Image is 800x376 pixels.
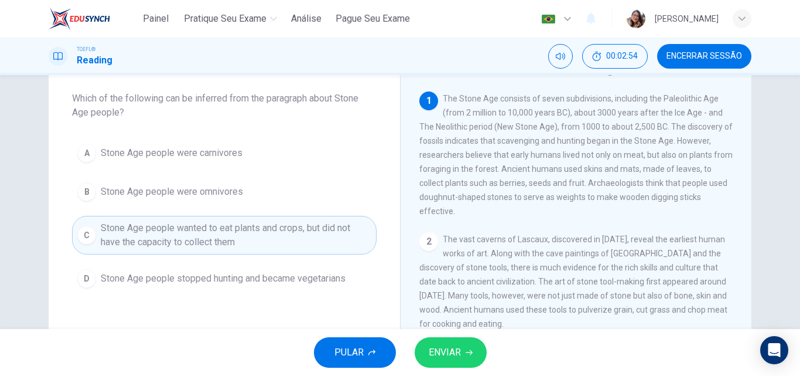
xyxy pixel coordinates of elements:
[49,7,110,31] img: EduSynch logo
[666,52,742,61] span: Encerrar Sessão
[548,44,573,69] div: Silenciar
[657,44,751,69] button: Encerrar Sessão
[334,344,364,361] span: PULAR
[606,52,638,61] span: 00:02:54
[419,92,438,110] div: 1
[184,12,266,26] span: Pratique seu exame
[72,92,377,120] span: Which of the following can be inferred from the paragraph about Stone Age people?
[72,216,377,255] button: CStone Age people wanted to eat plants and crops, but did not have the capacity to collect them
[336,12,410,26] span: Pague Seu Exame
[419,235,727,328] span: The vast caverns of Lascaux, discovered in [DATE], reveal the earliest human works of art. Along ...
[541,15,556,23] img: pt
[291,12,322,26] span: Análise
[331,8,415,29] button: Pague Seu Exame
[77,269,96,288] div: D
[49,7,137,31] a: EduSynch logo
[314,337,396,368] button: PULAR
[627,9,645,28] img: Profile picture
[72,177,377,206] button: BStone Age people were omnivores
[101,272,346,286] span: Stone Age people stopped hunting and became vegetarians
[429,344,461,361] span: ENVIAR
[77,53,112,67] h1: Reading
[101,146,242,160] span: Stone Age people were carnivores
[72,138,377,168] button: AStone Age people were carnivores
[419,94,733,216] span: The Stone Age consists of seven subdivisions, including the Paleolithic Age (from 2 million to 10...
[179,8,282,29] button: Pratique seu exame
[101,221,371,249] span: Stone Age people wanted to eat plants and crops, but did not have the capacity to collect them
[77,144,96,162] div: A
[582,44,648,69] button: 00:02:54
[415,337,487,368] button: ENVIAR
[77,226,96,245] div: C
[419,232,438,251] div: 2
[582,44,648,69] div: Esconder
[101,185,243,199] span: Stone Age people were omnivores
[655,12,719,26] div: [PERSON_NAME]
[77,45,95,53] span: TOEFL®
[286,8,326,29] button: Análise
[760,336,788,364] div: Open Intercom Messenger
[72,264,377,293] button: DStone Age people stopped hunting and became vegetarians
[77,182,96,201] div: B
[143,12,169,26] span: Painel
[137,8,175,29] button: Painel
